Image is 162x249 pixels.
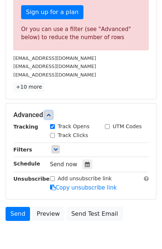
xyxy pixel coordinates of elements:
[13,55,96,61] small: [EMAIL_ADDRESS][DOMAIN_NAME]
[50,184,117,191] a: Copy unsubscribe link
[13,176,50,182] strong: Unsubscribe
[13,64,96,69] small: [EMAIL_ADDRESS][DOMAIN_NAME]
[58,123,90,130] label: Track Opens
[50,161,77,168] span: Send now
[32,207,65,221] a: Preview
[13,72,96,78] small: [EMAIL_ADDRESS][DOMAIN_NAME]
[13,147,32,153] strong: Filters
[13,111,149,119] h5: Advanced
[58,175,112,183] label: Add unsubscribe link
[6,207,30,221] a: Send
[66,207,123,221] a: Send Test Email
[21,5,83,19] a: Sign up for a plan
[58,132,88,139] label: Track Clicks
[125,214,162,249] iframe: Chat Widget
[13,82,44,92] a: +10 more
[113,123,142,130] label: UTM Codes
[21,25,141,42] div: Or you can use a filter (see "Advanced" below) to reduce the number of rows
[13,124,38,130] strong: Tracking
[13,161,40,167] strong: Schedule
